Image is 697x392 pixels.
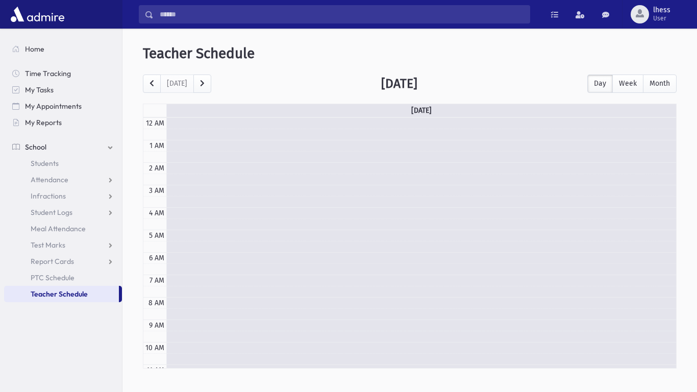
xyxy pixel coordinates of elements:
span: Test Marks [31,240,65,250]
span: Attendance [31,175,68,184]
span: lhess [653,6,670,14]
a: Time Tracking [4,65,122,82]
div: 2 AM [147,163,166,174]
a: Home [4,41,122,57]
input: Search [154,5,530,23]
span: My Tasks [25,85,54,94]
a: PTC Schedule [4,269,122,286]
a: Report Cards [4,253,122,269]
span: Meal Attendance [31,224,86,233]
div: 1 AM [147,140,166,151]
button: prev [143,75,161,93]
a: [DATE] [409,104,434,117]
span: Teacher Schedule [143,45,255,62]
button: next [193,75,211,93]
span: Student Logs [31,208,72,217]
span: User [653,14,670,22]
a: Infractions [4,188,122,204]
a: Students [4,155,122,171]
div: 5 AM [147,230,166,241]
div: 9 AM [147,320,166,331]
h2: [DATE] [381,76,417,91]
img: AdmirePro [8,4,67,24]
span: Report Cards [31,257,74,266]
span: School [25,142,46,152]
a: My Appointments [4,98,122,114]
a: Student Logs [4,204,122,220]
button: [DATE] [160,75,194,93]
span: My Appointments [25,102,82,111]
a: My Tasks [4,82,122,98]
button: Month [643,75,677,93]
span: My Reports [25,118,62,127]
a: My Reports [4,114,122,131]
span: Time Tracking [25,69,71,78]
a: Meal Attendance [4,220,122,237]
span: PTC Schedule [31,273,74,282]
div: 3 AM [147,185,166,196]
div: 4 AM [147,208,166,218]
div: 12 AM [144,118,166,129]
div: 10 AM [143,342,166,353]
button: Day [587,75,613,93]
a: Teacher Schedule [4,286,119,302]
a: Attendance [4,171,122,188]
span: Infractions [31,191,66,201]
div: 8 AM [146,298,166,308]
a: School [4,139,122,155]
button: Week [612,75,643,93]
a: Test Marks [4,237,122,253]
span: Home [25,44,44,54]
span: Teacher Schedule [31,289,88,299]
div: 6 AM [147,253,166,263]
div: 11 AM [144,365,166,376]
div: 7 AM [147,275,166,286]
span: Students [31,159,59,168]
